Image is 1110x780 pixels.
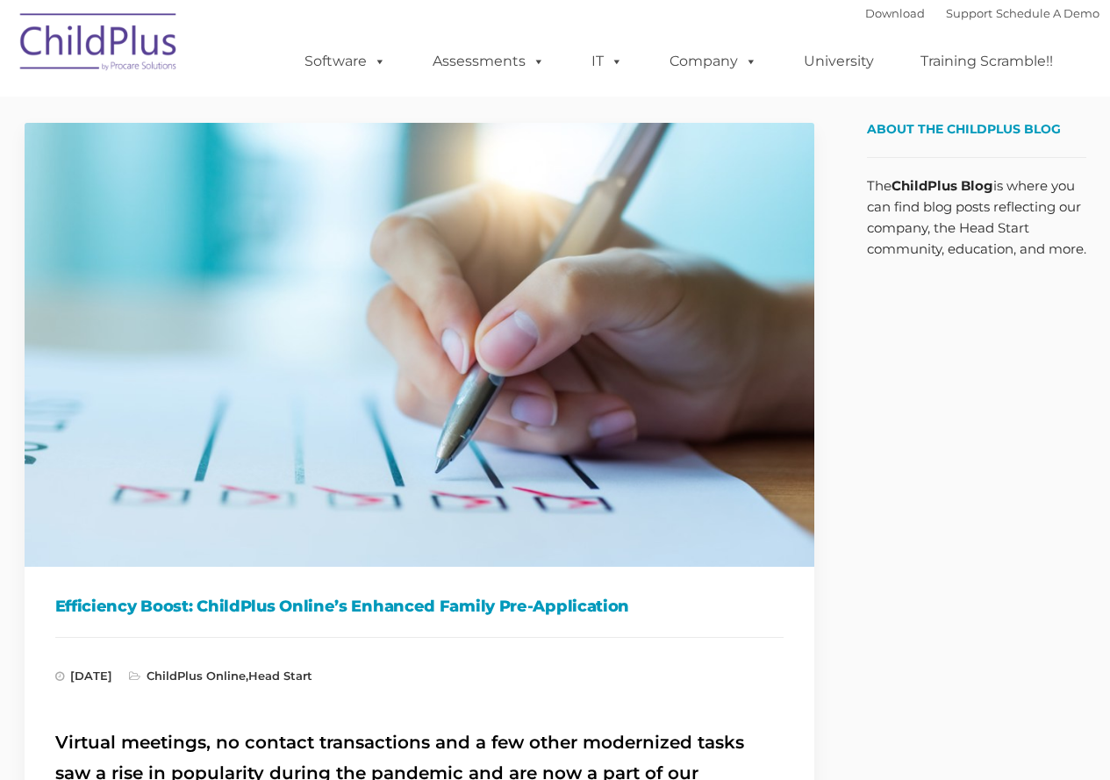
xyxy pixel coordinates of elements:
a: Training Scramble!! [903,44,1071,79]
a: Software [287,44,404,79]
a: Schedule A Demo [996,6,1099,20]
img: Efficiency Boost: ChildPlus Online's Enhanced Family Pre-Application Process - Streamlining Appli... [25,123,814,567]
p: The is where you can find blog posts reflecting our company, the Head Start community, education,... [867,175,1086,260]
a: Download [865,6,925,20]
a: Support [946,6,992,20]
strong: ChildPlus Blog [892,177,993,194]
span: [DATE] [55,669,112,683]
a: University [786,44,892,79]
a: Company [652,44,775,79]
span: , [129,669,312,683]
img: ChildPlus by Procare Solutions [11,1,187,89]
font: | [865,6,1099,20]
a: Assessments [415,44,562,79]
a: Head Start [248,669,312,683]
span: About the ChildPlus Blog [867,121,1061,137]
a: ChildPlus Online [147,669,246,683]
a: IT [574,44,641,79]
h1: Efficiency Boost: ChildPlus Online’s Enhanced Family Pre-Application [55,593,784,619]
